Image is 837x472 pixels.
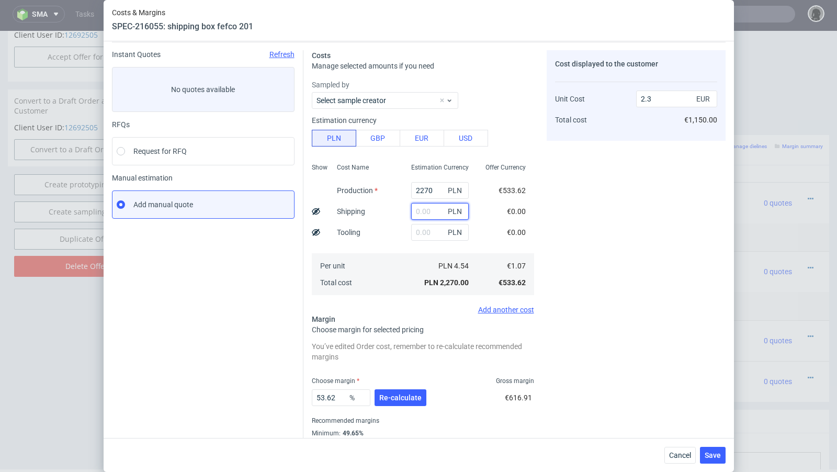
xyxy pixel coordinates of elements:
[314,156,388,167] span: shipping box fefco 201
[470,220,503,261] td: 3000
[347,390,368,405] span: %
[548,220,602,261] td: €2,040.00
[669,452,691,459] span: Cancel
[312,339,534,364] div: You’ve edited Order cost, remember to re-calculate recommended margins
[312,325,424,334] span: Choose margin for selected pricing
[263,237,288,245] strong: 770019
[375,389,426,406] button: Re-calculate
[312,315,335,323] span: Margin
[173,134,259,152] th: Design
[259,134,310,152] th: ID
[335,248,354,255] a: CBIY-2
[712,347,733,356] span: Ready
[555,60,658,68] span: Cost displayed to the customer
[133,199,193,210] span: Add manual quote
[655,151,708,193] td: €2,940.00
[314,224,466,257] div: Custom • Custom
[507,262,526,270] span: €1.07
[179,24,302,44] td: Reorder
[505,394,532,402] span: €616.91
[764,237,792,245] span: 0 quotes
[496,377,534,385] span: Gross margin
[14,171,159,192] a: Create sampling offer
[700,447,726,464] button: Save
[314,294,466,326] div: Custom • Custom
[335,179,354,187] a: CBIY-1
[312,377,359,385] label: Choose margin
[112,174,295,182] span: Manual estimation
[503,289,549,330] td: €1.00
[337,186,378,195] label: Production
[411,224,469,241] input: 0.00
[602,220,655,261] td: €390.00
[548,330,602,371] td: €500.00
[312,427,534,440] div: Minimum :
[269,275,295,284] strong: 770031
[312,116,377,125] label: Estimation currency
[320,262,345,270] span: Per unit
[341,429,364,437] div: 49.65%
[432,70,488,81] input: Save
[712,238,733,246] span: Ready
[337,163,369,172] span: Cost Name
[183,297,235,323] img: ico-item-custom-a8f9c3db6a5631ce2f509e228e8b95abde266dc4376634de7b166047de09ff05.png
[655,330,708,371] td: €500.00
[179,44,302,69] td: Duplicate of (Offer ID)
[480,113,529,118] small: Add PIM line item
[312,389,370,406] input: 0.00
[507,207,526,216] span: €0.00
[390,158,428,166] span: SPEC- 216053
[183,228,235,254] img: ico-item-custom-a8f9c3db6a5631ce2f509e228e8b95abde266dc4376634de7b166047de09ff05.png
[335,317,354,324] a: CBIY-3
[183,338,235,364] img: ico-item-custom-a8f9c3db6a5631ce2f509e228e8b95abde266dc4376634de7b166047de09ff05.png
[548,269,602,289] td: €390.00
[112,67,295,112] label: No quotes available
[263,168,288,176] strong: 770018
[548,151,602,193] td: €2,550.00
[602,330,655,371] td: €0.00
[320,278,352,287] span: Total cost
[548,201,602,220] td: €390.00
[263,306,288,314] strong: 770020
[446,204,467,219] span: PLN
[312,306,534,314] div: Add another cost
[470,201,503,220] td: 1
[179,115,196,123] span: Offer
[664,447,696,464] button: Cancel
[655,289,708,330] td: €500.00
[444,130,488,147] button: USD
[499,278,526,287] span: €533.62
[14,143,159,164] a: Create prototyping offer
[337,228,360,237] label: Tooling
[503,201,549,220] td: €390.00
[555,116,587,124] span: Total cost
[8,59,165,92] div: Convert to a Draft Order and send to Customer
[133,146,187,156] span: Request for RFQ
[507,228,526,237] span: €0.00
[555,95,585,103] span: Unit Cost
[503,134,549,152] th: Unit Price
[269,207,295,215] strong: 770030
[314,156,466,188] div: Custom • Custom
[390,227,428,235] span: SPEC- 216054
[470,289,503,330] td: 500
[438,262,469,270] span: PLN 4.54
[64,92,98,102] a: 12692505
[470,269,503,289] td: 1
[112,120,295,129] div: RFQs
[312,51,331,60] span: Costs
[602,289,655,330] td: €0.00
[499,186,526,195] span: €533.62
[179,70,287,81] button: Force CRM resync
[314,248,354,255] span: Source:
[314,294,388,305] span: shipping box fefco 201
[548,289,602,330] td: €500.00
[424,278,469,287] span: PLN 2,270.00
[390,296,428,304] span: SPEC- 216055
[314,317,354,324] span: Source:
[684,116,717,124] span: €1,150.00
[173,379,829,402] div: Notes displayed below the Offer
[14,92,159,102] p: Client User ID:
[764,346,792,355] span: 0 quotes
[655,220,708,261] td: €2,430.00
